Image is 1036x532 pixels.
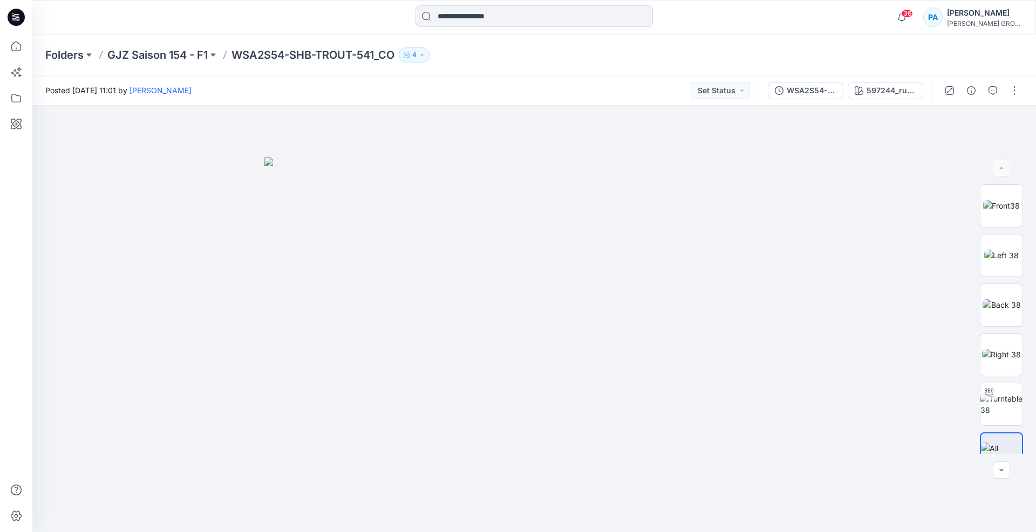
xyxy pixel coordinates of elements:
p: WSA2S54-SHB-TROUT-541_CO [231,47,394,63]
a: Folders [45,47,84,63]
div: 597244_russet-papaya [867,85,916,96]
a: GJZ Saison 154 - F1 [107,47,208,63]
img: Back 38 [983,299,1021,310]
button: WSA2S54-SHB-TROUT-541_CO [768,82,843,99]
img: Left 38 [984,250,1019,261]
p: 4 [412,49,417,61]
button: 4 [399,47,430,63]
button: 597244_russet-papaya [848,82,923,99]
div: [PERSON_NAME] GROUP [947,19,1023,27]
div: WSA2S54-SHB-TROUT-541_CO [787,85,836,96]
img: Right 38 [982,349,1021,360]
div: PA [923,8,943,27]
img: All colorways [981,443,1022,465]
div: [PERSON_NAME] [947,6,1023,19]
span: 36 [901,9,913,18]
span: Posted [DATE] 11:01 by [45,85,192,96]
a: [PERSON_NAME] [129,86,192,95]
img: Front38 [983,200,1020,211]
img: Turntable 38 [980,393,1023,416]
button: Details [963,82,980,99]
